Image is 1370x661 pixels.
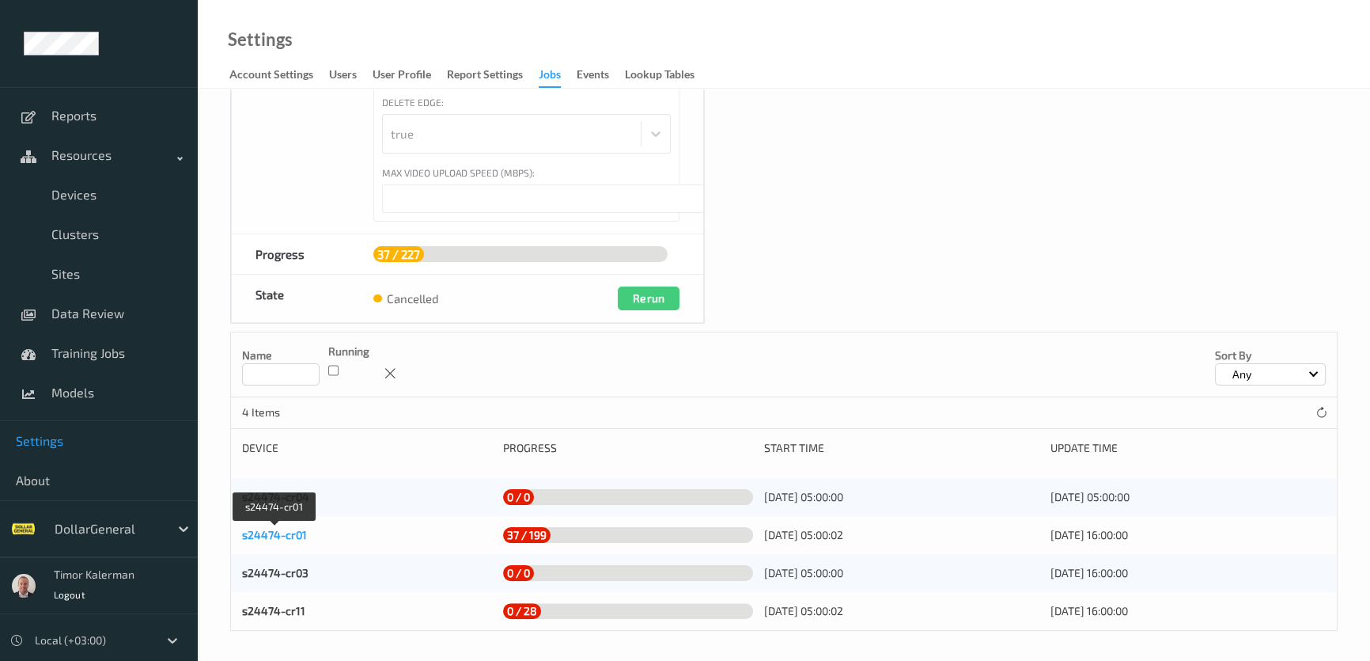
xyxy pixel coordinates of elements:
a: 0 / 0 [503,565,753,581]
p: Sort by [1215,348,1326,363]
a: User Profile [373,64,447,86]
div: Delete Edge: [382,95,444,109]
div: users [329,66,357,86]
button: Rerun [618,287,679,310]
div: Report Settings [447,66,523,86]
a: 0 / 28 [503,603,753,619]
span: 0 / 0 [503,562,534,583]
a: users [329,64,373,86]
div: Start Time [764,440,1039,456]
a: s24474-cr11 [242,604,305,617]
p: 4 Items [242,405,361,420]
a: Settings [228,32,293,47]
a: Account Settings [229,64,329,86]
a: events [577,64,625,86]
div: Account Settings [229,66,313,86]
a: s24474-cr03 [242,566,308,579]
div: User Profile [373,66,431,86]
div: [DATE] 05:00:02 [764,527,1039,543]
p: name [242,348,320,363]
div: events [577,66,609,86]
a: s24474-cr01 [242,528,307,541]
div: [DATE] 05:00:00 [764,565,1039,581]
p: Running [328,344,369,359]
div: [DATE] 16:00:00 [1050,565,1326,581]
span: 0 / 28 [503,600,541,621]
a: s24474-cr04 [242,490,309,503]
div: [DATE] 16:00:00 [1050,527,1326,543]
div: [DATE] 05:00:00 [764,489,1039,505]
div: Device [242,440,492,456]
div: cancelled [373,291,439,306]
div: Max Video Upload Speed (Mbps): [382,165,535,180]
span: 37 / 199 [503,524,551,545]
div: Progress [232,234,350,274]
span: 0 / 0 [503,486,534,507]
a: Report Settings [447,64,539,86]
div: Update Time [1050,440,1326,456]
div: Jobs [539,66,561,88]
div: [DATE] 05:00:00 [1050,489,1326,505]
div: State [232,275,350,322]
div: [DATE] 16:00:00 [1050,603,1326,619]
span: 37 / 227 [373,243,424,265]
p: Any [1227,367,1257,382]
a: Lookup Tables [625,64,710,86]
div: Lookup Tables [625,66,694,86]
a: Jobs [539,64,577,88]
div: Progress [503,440,753,456]
a: 37 / 199 [503,527,753,543]
div: [DATE] 05:00:02 [764,603,1039,619]
a: 0 / 0 [503,489,753,505]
